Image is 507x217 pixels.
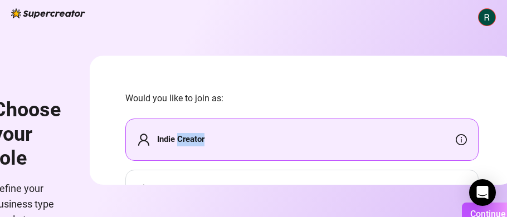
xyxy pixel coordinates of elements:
strong: Indie Creator [157,134,204,144]
img: logo [11,8,85,18]
img: ACg8ocKbQrh5kJDjtIrugRtlqr65HaHNmobE6ALQF5Zhtvs6CfQf0Q=s96-c [479,9,495,26]
div: Open Intercom Messenger [469,179,496,206]
span: user [137,133,150,146]
span: home [137,184,150,198]
span: info-circle [456,134,467,145]
span: Would you like to join as: [125,91,479,105]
